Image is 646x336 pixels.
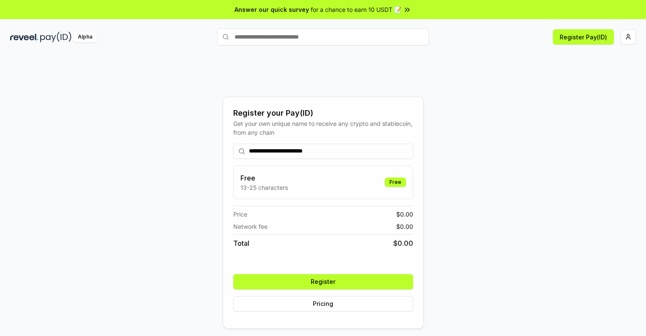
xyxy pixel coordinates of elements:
[240,173,288,183] h3: Free
[233,119,413,137] div: Get your own unique name to receive any crypto and stablecoin, from any chain
[396,222,413,231] span: $ 0.00
[311,5,401,14] span: for a chance to earn 10 USDT 📝
[40,32,72,42] img: pay_id
[393,238,413,248] span: $ 0.00
[235,5,309,14] span: Answer our quick survey
[233,296,413,311] button: Pricing
[553,29,614,44] button: Register Pay(ID)
[73,32,97,42] div: Alpha
[10,32,39,42] img: reveel_dark
[385,178,406,187] div: Free
[396,210,413,219] span: $ 0.00
[233,222,268,231] span: Network fee
[240,183,288,192] p: 13-25 characters
[233,210,247,219] span: Price
[233,238,249,248] span: Total
[233,107,413,119] div: Register your Pay(ID)
[233,274,413,289] button: Register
